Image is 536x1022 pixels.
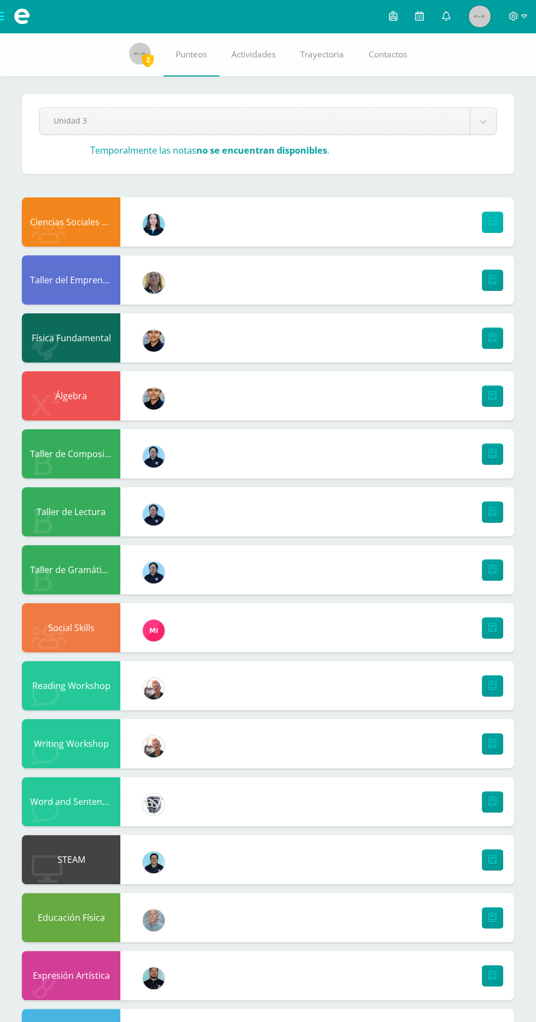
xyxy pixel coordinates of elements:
[22,255,120,305] div: Taller del Emprendimiento
[469,5,491,27] img: 45x45
[231,49,276,60] span: Actividades
[143,562,165,583] img: 911da8577ce506968a839c78ed3a8bf3.png
[143,678,165,699] img: 9d45b6fafb3e0c9761eab55bf4e32414.png
[143,272,165,294] img: c96224e79309de7917ae934cbb5c0b01.png
[143,851,165,873] img: fa03fa54efefe9aebc5e29dfc8df658e.png
[22,313,120,363] div: Física Fundamental
[143,504,165,525] img: 911da8577ce506968a839c78ed3a8bf3.png
[22,487,120,536] div: Taller de Lectura
[143,330,165,352] img: 118ee4e8e89fd28cfd44e91cd8d7a532.png
[143,793,165,815] img: cf0f0e80ae19a2adee6cb261b32f5f36.png
[143,214,165,236] img: cccdcb54ef791fe124cc064e0dd18e00.png
[142,53,154,67] span: 2
[143,446,165,468] img: 911da8577ce506968a839c78ed3a8bf3.png
[22,777,120,826] div: Word and Sentence Study
[22,661,120,710] div: Reading Workshop
[143,735,165,757] img: 9d45b6fafb3e0c9761eab55bf4e32414.png
[300,49,344,60] span: Trayectoria
[22,603,120,652] div: Social Skills
[22,429,120,478] div: Taller de Composición y Redacción
[196,144,327,156] strong: no se encuentran disponibles
[22,835,120,884] div: STEAM
[40,108,496,135] a: Unidad 3
[357,33,420,77] a: Contactos
[369,49,407,60] span: Contactos
[54,108,456,133] span: Unidad 3
[22,545,120,594] div: Taller de Gramática y Ortografía
[129,43,151,65] img: 45x45
[164,33,219,77] a: Punteos
[22,197,120,247] div: Ciencias Sociales y Formación Ciudadana
[22,371,120,421] div: Álgebra
[22,893,120,942] div: Educación Física
[143,620,165,641] img: 63ef49b70f225fbda378142858fbe819.png
[143,388,165,410] img: 118ee4e8e89fd28cfd44e91cd8d7a532.png
[176,49,207,60] span: Punteos
[22,719,120,768] div: Writing Workshop
[22,951,120,1000] div: Expresión Artística
[90,144,329,156] h3: Temporalmente las notas .
[288,33,357,77] a: Trayectoria
[143,909,165,931] img: 4256d6e89954888fb00e40decb141709.png
[143,967,165,989] img: 9f25a704c7e525b5c9fe1d8c113699e7.png
[219,33,288,77] a: Actividades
